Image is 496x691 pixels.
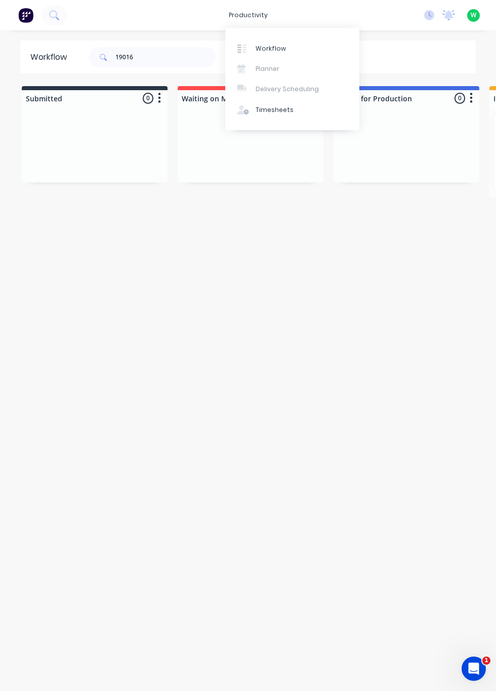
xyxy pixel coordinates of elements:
div: Timesheets [256,105,294,114]
div: Workflow [30,51,72,63]
input: Search for orders... [115,47,216,67]
img: Factory [18,8,33,23]
span: W [471,11,476,20]
a: Workflow [225,38,359,58]
iframe: Intercom live chat [462,657,486,681]
a: Timesheets [225,100,359,120]
div: productivity [224,8,273,23]
div: Workflow [256,44,286,53]
span: 1 [482,657,490,665]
